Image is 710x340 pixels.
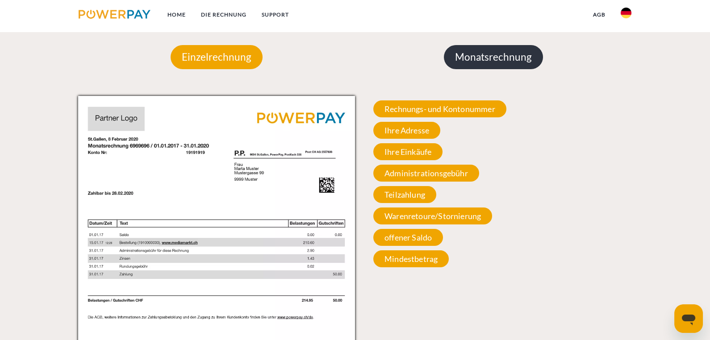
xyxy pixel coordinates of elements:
span: Teilzahlung [373,186,436,203]
a: agb [585,7,613,23]
a: Home [160,7,193,23]
span: Ihre Adresse [373,122,440,139]
img: de [621,8,631,18]
p: Monatsrechnung [444,45,543,69]
span: Warenretoure/Stornierung [373,207,492,224]
span: Rechnungs- und Kontonummer [373,100,506,117]
span: Mindestbetrag [373,250,449,267]
span: Ihre Einkäufe [373,143,443,160]
a: SUPPORT [254,7,297,23]
img: logo-powerpay.svg [79,10,150,19]
a: DIE RECHNUNG [193,7,254,23]
p: Einzelrechnung [171,45,263,69]
iframe: Schaltfläche zum Öffnen des Messaging-Fensters [674,304,703,333]
span: Administrationsgebühr [373,165,479,182]
span: offener Saldo [373,229,443,246]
